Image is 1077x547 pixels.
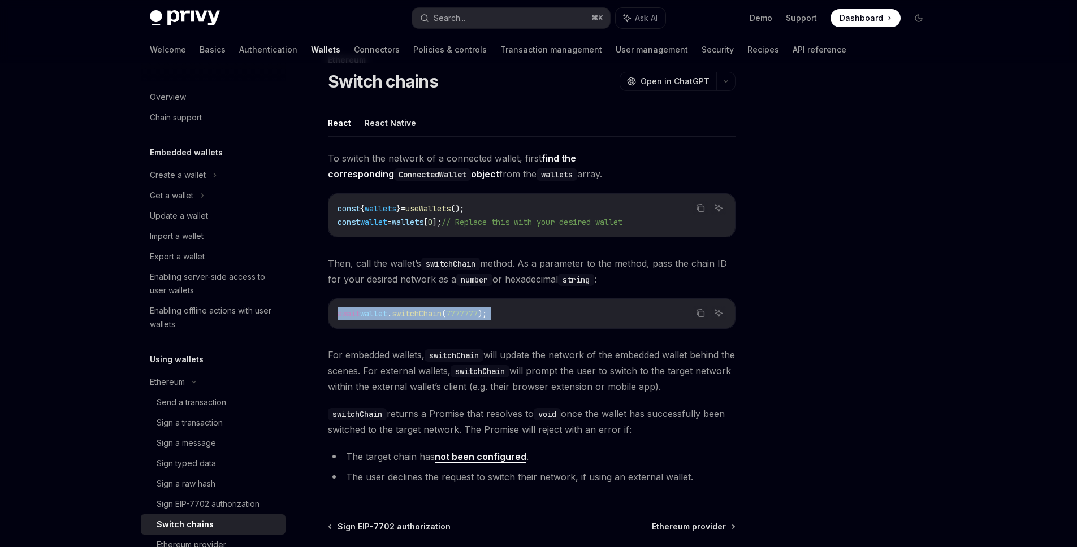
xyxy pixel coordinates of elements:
[150,375,185,389] div: Ethereum
[392,309,442,319] span: switchChain
[387,309,392,319] span: .
[150,10,220,26] img: dark logo
[338,217,360,227] span: const
[157,497,259,511] div: Sign EIP-7702 authorization
[141,413,286,433] a: Sign a transaction
[412,8,610,28] button: Search...⌘K
[338,203,360,214] span: const
[620,72,716,91] button: Open in ChatGPT
[616,8,665,28] button: Ask AI
[150,353,204,366] h5: Using wallets
[456,273,492,286] code: number
[141,246,286,267] a: Export a wallet
[831,9,901,27] a: Dashboard
[150,168,206,182] div: Create a wallet
[328,110,351,136] button: React
[141,433,286,453] a: Sign a message
[360,217,387,227] span: wallet
[413,36,487,63] a: Policies & controls
[354,36,400,63] a: Connectors
[141,392,286,413] a: Send a transaction
[711,306,726,320] button: Ask AI
[478,309,487,319] span: );
[750,12,772,24] a: Demo
[793,36,846,63] a: API reference
[141,514,286,535] a: Switch chains
[157,436,216,450] div: Sign a message
[711,201,726,215] button: Ask AI
[747,36,779,63] a: Recipes
[423,217,428,227] span: [
[786,12,817,24] a: Support
[150,111,202,124] div: Chain support
[432,217,442,227] span: ];
[150,250,205,263] div: Export a wallet
[328,347,736,394] span: For embedded wallets, will update the network of the embedded wallet behind the scenes. For exter...
[425,349,483,362] code: switchChain
[150,229,204,243] div: Import a wallet
[329,521,451,532] a: Sign EIP-7702 authorization
[141,494,286,514] a: Sign EIP-7702 authorization
[338,521,451,532] span: Sign EIP-7702 authorization
[446,309,478,319] span: 7777777
[328,71,438,92] h1: Switch chains
[434,11,465,25] div: Search...
[150,209,208,223] div: Update a wallet
[239,36,297,63] a: Authentication
[338,309,360,319] span: await
[693,306,708,320] button: Copy the contents from the code block
[141,206,286,226] a: Update a wallet
[652,521,734,532] a: Ethereum provider
[328,150,736,182] span: To switch the network of a connected wallet, first from the array.
[360,203,365,214] span: {
[442,309,446,319] span: (
[591,14,603,23] span: ⌘ K
[141,453,286,474] a: Sign typed data
[157,518,214,531] div: Switch chains
[534,408,561,420] code: void
[693,201,708,215] button: Copy the contents from the code block
[141,87,286,107] a: Overview
[392,217,423,227] span: wallets
[157,416,223,429] div: Sign a transaction
[616,36,688,63] a: User management
[141,267,286,301] a: Enabling server-side access to user wallets
[910,9,928,27] button: Toggle dark mode
[421,258,480,270] code: switchChain
[328,255,736,287] span: Then, call the wallet’s method. As a parameter to the method, pass the chain ID for your desired ...
[150,304,279,331] div: Enabling offline actions with user wallets
[141,474,286,494] a: Sign a raw hash
[157,457,216,470] div: Sign typed data
[428,217,432,227] span: 0
[652,521,726,532] span: Ethereum provider
[635,12,658,24] span: Ask AI
[702,36,734,63] a: Security
[641,76,710,87] span: Open in ChatGPT
[396,203,401,214] span: }
[387,217,392,227] span: =
[558,273,594,286] code: string
[200,36,226,63] a: Basics
[840,12,883,24] span: Dashboard
[394,168,471,181] code: ConnectedWallet
[311,36,340,63] a: Wallets
[157,477,215,490] div: Sign a raw hash
[401,203,405,214] span: =
[150,270,279,297] div: Enabling server-side access to user wallets
[365,110,416,136] button: React Native
[328,449,736,464] li: The target chain has .
[141,107,286,128] a: Chain support
[328,469,736,485] li: The user declines the request to switch their network, if using an external wallet.
[150,146,223,159] h5: Embedded wallets
[360,309,387,319] span: wallet
[537,168,577,181] code: wallets
[157,396,226,409] div: Send a transaction
[435,451,526,463] a: not been configured
[405,203,451,214] span: useWallets
[150,189,193,202] div: Get a wallet
[141,301,286,335] a: Enabling offline actions with user wallets
[500,36,602,63] a: Transaction management
[451,365,509,377] code: switchChain
[328,153,576,180] a: find the correspondingConnectedWalletobject
[150,36,186,63] a: Welcome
